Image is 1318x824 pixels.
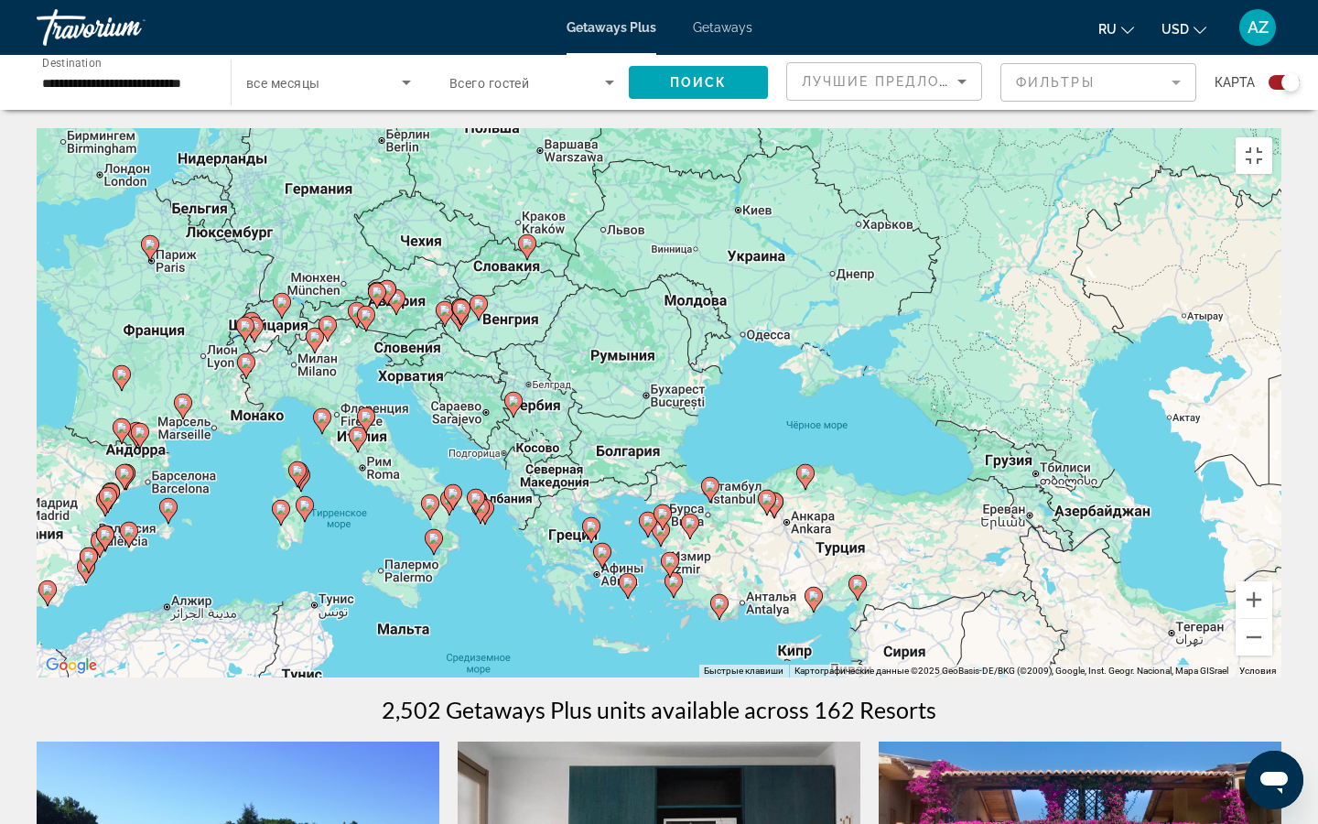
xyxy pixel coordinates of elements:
a: Условия (ссылка откроется в новой вкладке) [1239,666,1276,676]
a: Travorium [37,4,220,51]
img: Google [41,654,102,678]
button: Filter [1000,62,1196,103]
span: Всего гостей [449,76,529,91]
iframe: Кнопка запуска окна обмена сообщениями [1245,751,1303,809]
h1: 2,502 Getaways Plus units available across 162 Resorts [382,696,936,723]
span: Поиск [670,75,728,90]
button: Change language [1098,16,1134,42]
button: Поиск [629,66,768,99]
a: Getaways Plus [567,20,656,35]
button: Увеличить [1236,581,1272,618]
button: Change currency [1161,16,1206,42]
span: ru [1098,22,1117,37]
mat-select: Sort by [802,70,967,92]
button: User Menu [1234,8,1281,47]
button: Включить полноэкранный режим [1236,137,1272,174]
span: карта [1215,70,1255,95]
span: Картографические данные ©2025 GeoBasis-DE/BKG (©2009), Google, Inst. Geogr. Nacional, Mapa GISrael [794,666,1228,676]
button: Быстрые клавиши [704,665,783,678]
a: Открыть эту область в Google Картах (в новом окне) [41,654,102,678]
span: Лучшие предложения [802,74,997,89]
span: все месяцы [246,76,319,91]
span: AZ [1248,18,1269,37]
span: Destination [42,56,102,69]
a: Getaways [693,20,752,35]
button: Уменьшить [1236,619,1272,656]
span: USD [1161,22,1189,37]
